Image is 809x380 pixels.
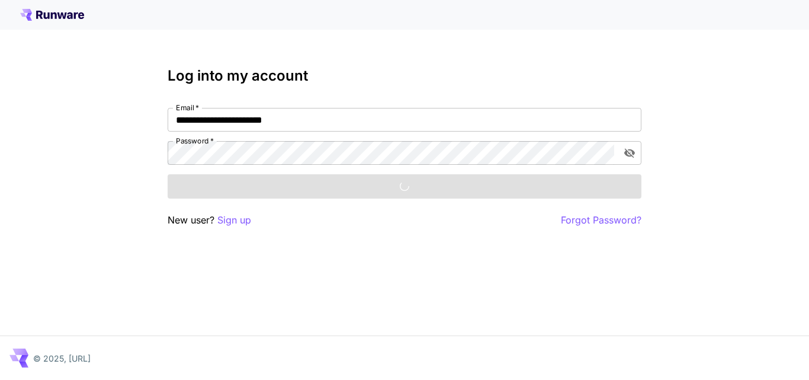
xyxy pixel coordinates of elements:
[168,68,641,84] h3: Log into my account
[176,103,199,113] label: Email
[619,142,640,164] button: toggle password visibility
[168,213,251,228] p: New user?
[217,213,251,228] button: Sign up
[561,213,641,228] button: Forgot Password?
[176,136,214,146] label: Password
[33,352,91,365] p: © 2025, [URL]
